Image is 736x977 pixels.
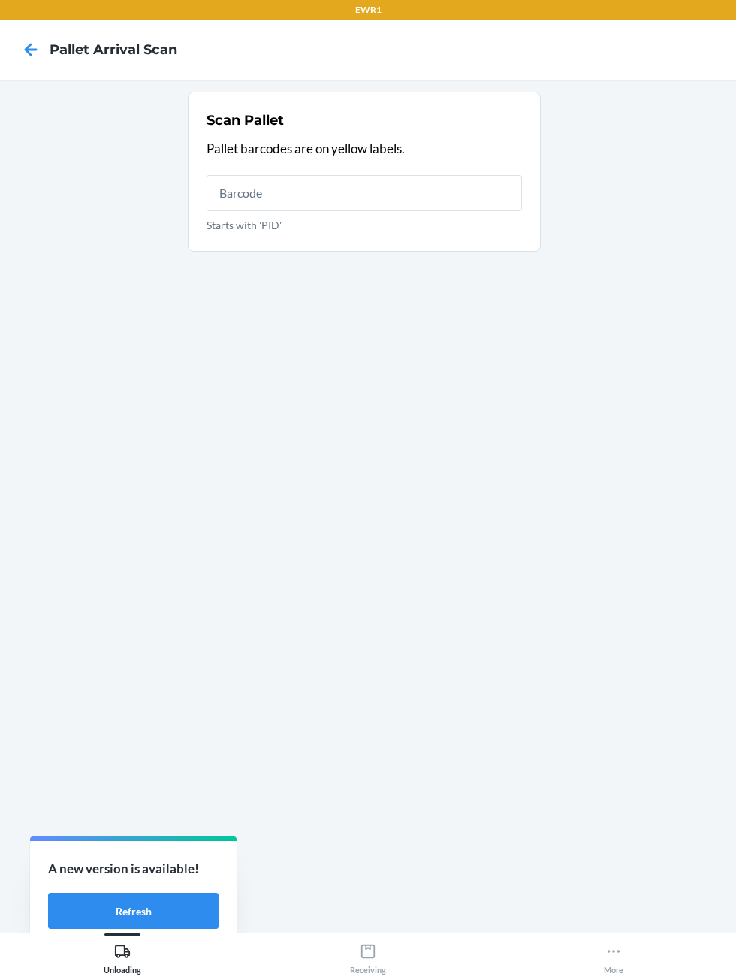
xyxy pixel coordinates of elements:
[355,3,382,17] p: EWR1
[350,937,386,975] div: Receiving
[50,40,177,59] h4: Pallet Arrival Scan
[48,893,219,929] button: Refresh
[207,110,284,130] h2: Scan Pallet
[207,139,522,159] p: Pallet barcodes are on yellow labels.
[207,175,522,211] input: Starts with 'PID'
[48,859,219,879] p: A new version is available!
[246,933,491,975] button: Receiving
[490,933,736,975] button: More
[207,217,522,233] p: Starts with 'PID'
[604,937,623,975] div: More
[104,937,141,975] div: Unloading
